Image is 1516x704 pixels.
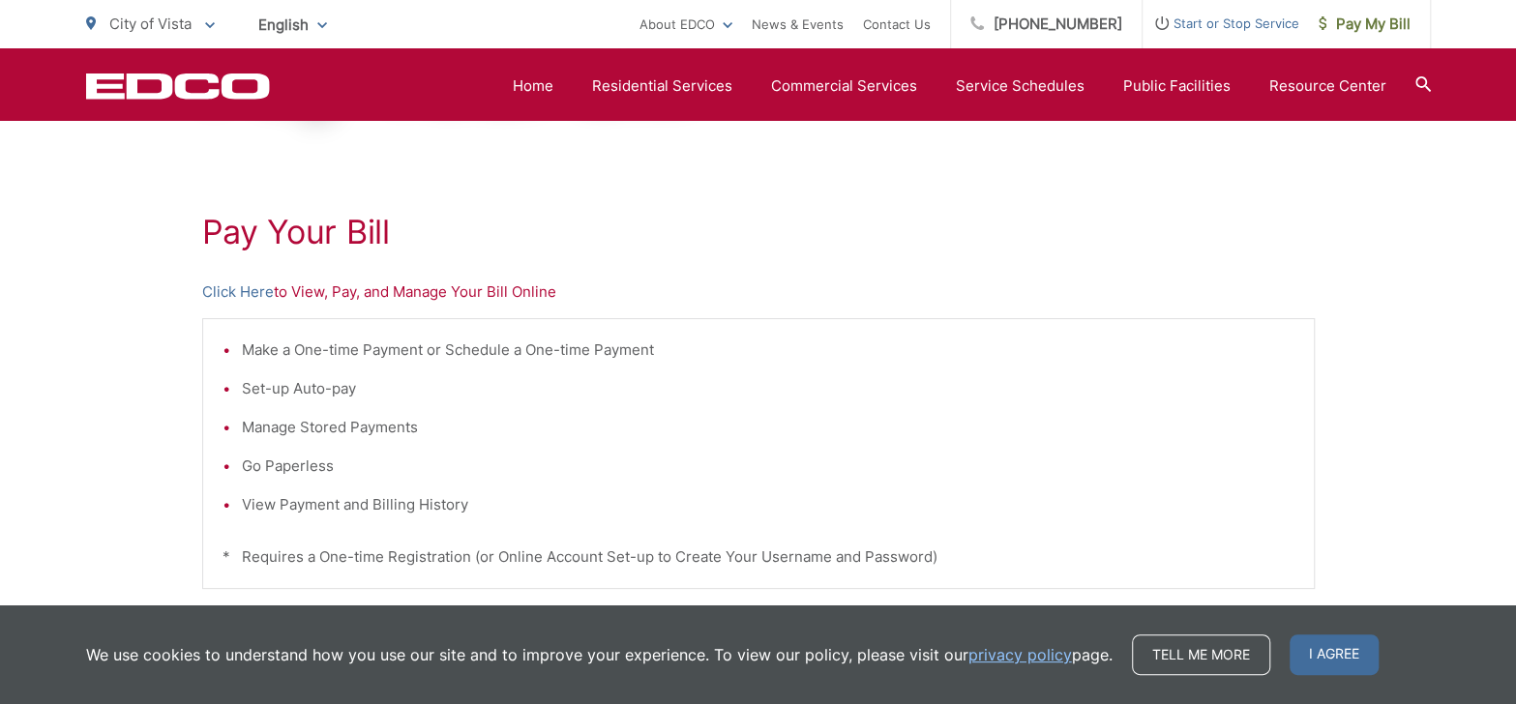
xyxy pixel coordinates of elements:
a: News & Events [752,13,844,36]
p: * Requires a One-time Registration (or Online Account Set-up to Create Your Username and Password) [223,545,1294,569]
a: EDCD logo. Return to the homepage. [86,73,270,100]
p: to View, Pay, and Manage Your Bill Online [202,280,1315,304]
li: Manage Stored Payments [242,416,1294,439]
li: View Payment and Billing History [242,493,1294,516]
li: Go Paperless [242,455,1294,478]
span: English [244,8,342,42]
a: Tell me more [1132,634,1270,675]
span: Pay My Bill [1319,13,1411,36]
li: Make a One-time Payment or Schedule a One-time Payment [242,338,1294,362]
a: Commercial Services [771,74,917,98]
p: We use cookies to understand how you use our site and to improve your experience. To view our pol... [86,643,1113,666]
a: About EDCO [639,13,732,36]
li: Set-up Auto-pay [242,377,1294,400]
a: Service Schedules [956,74,1085,98]
span: City of Vista [109,15,192,33]
a: Public Facilities [1123,74,1231,98]
a: Resource Center [1269,74,1386,98]
a: Click Here [202,280,274,304]
a: Contact Us [863,13,931,36]
a: Residential Services [592,74,732,98]
h1: Pay Your Bill [202,213,1315,251]
a: Home [513,74,553,98]
a: privacy policy [968,643,1072,666]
